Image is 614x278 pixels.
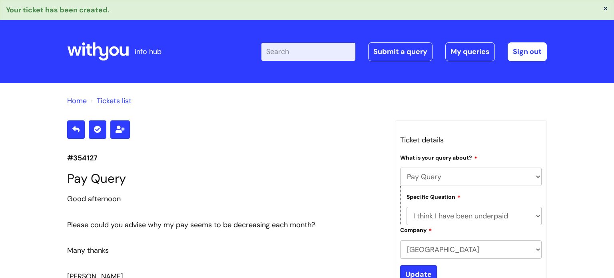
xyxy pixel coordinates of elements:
a: Home [67,96,87,106]
a: Tickets list [97,96,132,106]
li: Tickets list [89,94,132,107]
label: Specific Question [407,192,461,200]
li: Solution home [67,94,87,107]
label: What is your query about? [400,153,478,161]
div: Good afternoon [67,192,383,205]
button: × [603,4,608,12]
a: My queries [445,42,495,61]
div: Please could you advise why my pay seems to be decreasing each month? [67,218,383,231]
a: Submit a query [368,42,433,61]
h1: Pay Query [67,171,383,186]
a: Sign out [508,42,547,61]
div: | - [261,42,547,61]
input: Search [261,43,355,60]
p: #354127 [67,152,383,164]
label: Company [400,226,432,234]
p: info hub [135,45,161,58]
h3: Ticket details [400,134,542,146]
div: Many thanks [67,244,383,257]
